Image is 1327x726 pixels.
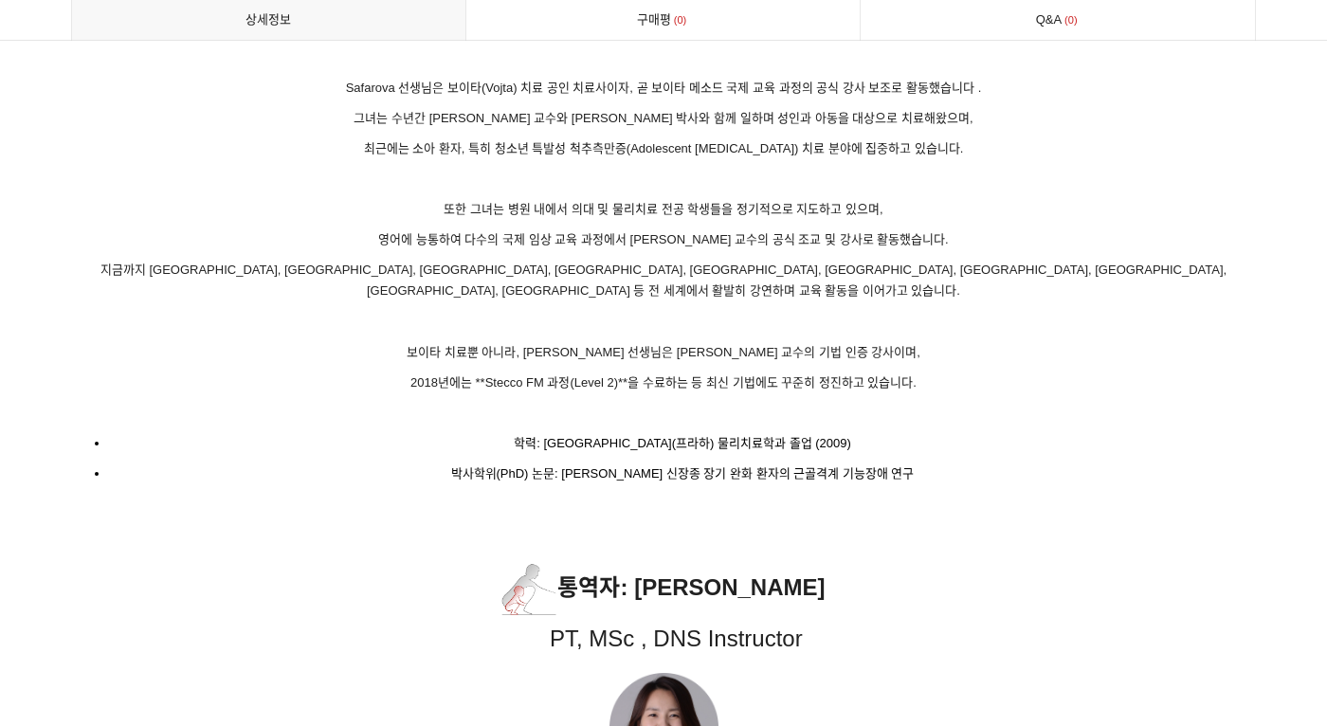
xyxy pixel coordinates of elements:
p: 박사학위(PhD) 논문: [PERSON_NAME] 신장종 장기 완화 환자의 근골격계 기능장애 연구 [109,463,1256,484]
span: PT, MSc , DNS Instructor [550,626,803,651]
p: 영어에 능통하여 다수의 국제 임상 교육 과정에서 [PERSON_NAME] 교수의 공식 조교 및 강사로 활동했습니다. [71,229,1256,250]
span: 0 [671,10,690,30]
p: 최근에는 소아 환자, 특히 청소년 특발성 척추측만증(Adolescent [MEDICAL_DATA]) 치료 분야에 집중하고 있습니다. [71,138,1256,159]
img: 1597e3e65a0d2.png [501,563,557,615]
span: : [PERSON_NAME] [620,574,825,600]
p: 학력: [GEOGRAPHIC_DATA](프라하) 물리치료학과 졸업 (2009) [109,433,1256,454]
p: 그녀는 수년간 [PERSON_NAME] 교수와 [PERSON_NAME] 박사와 함께 일하며 성인과 아동을 대상으로 치료해왔으며, [71,108,1256,129]
p: 또한 그녀는 병원 내에서 의대 및 물리치료 전공 학생들을 정기적으로 지도하고 있으며, [71,199,1256,220]
span: 0 [1062,10,1081,30]
span: 통역자 [501,574,620,600]
p: Safarova 선생님은 보이타(Vojta) 치료 공인 치료사이자, 곧 보이타 메소드 국제 교육 과정의 공식 강사 보조로 활동했습니다 . [71,78,1256,99]
p: 보이타 치료뿐 아니라, [PERSON_NAME] 선생님은 [PERSON_NAME] 교수의 기법 인증 강사이며, [71,342,1256,363]
p: 지금까지 [GEOGRAPHIC_DATA], [GEOGRAPHIC_DATA], [GEOGRAPHIC_DATA], [GEOGRAPHIC_DATA], [GEOGRAPHIC_DATA... [71,260,1256,301]
p: 2018년에는 **Stecco FM 과정(Level 2)**을 수료하는 등 최신 기법에도 꾸준히 정진하고 있습니다. [71,372,1256,393]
